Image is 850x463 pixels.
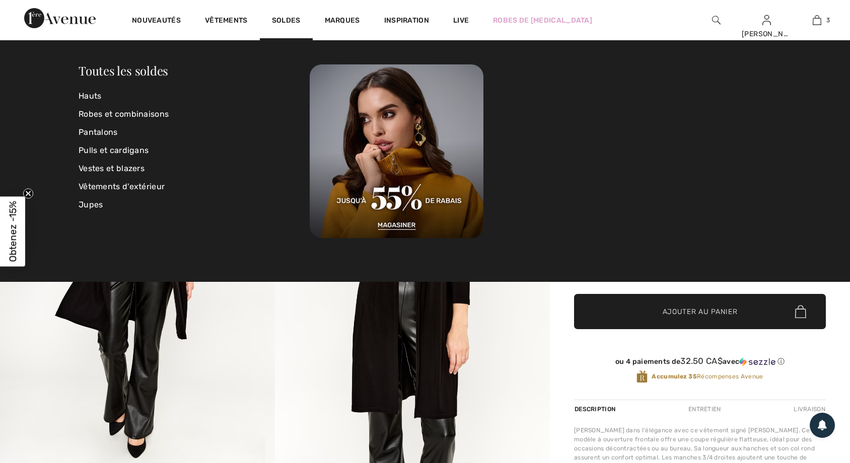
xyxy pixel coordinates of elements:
a: Robes et combinaisons [79,105,310,123]
a: Vêtements [205,16,248,27]
a: Soldes [272,16,301,27]
iframe: Ouvre un widget dans lequel vous pouvez trouver plus d’informations [786,388,840,413]
a: Live [453,15,469,26]
a: Nouveautés [132,16,181,27]
a: 3 [792,14,841,26]
img: 250825113031_917c78d4faa68.jpg [310,64,483,238]
strong: Accumulez 35 [652,373,697,380]
span: 32.50 CA$ [680,356,723,366]
a: Hauts [79,87,310,105]
a: Vêtements d'extérieur [79,178,310,196]
span: Ajouter au panier [663,306,738,317]
div: ou 4 paiements de32.50 CA$avecSezzle Cliquez pour en savoir plus sur Sezzle [574,356,826,370]
img: Sezzle [739,357,775,366]
span: Récompenses Avenue [652,372,763,381]
a: Pulls et cardigans [79,141,310,160]
span: Inspiration [384,16,429,27]
a: Robes de [MEDICAL_DATA] [493,15,592,26]
img: Bag.svg [795,305,806,318]
img: recherche [712,14,721,26]
div: Entretien [680,400,730,418]
div: [PERSON_NAME] [742,29,791,39]
div: Description [574,400,618,418]
button: Close teaser [23,189,33,199]
a: Jupes [79,196,310,214]
a: Pantalons [79,123,310,141]
a: Vestes et blazers [79,160,310,178]
span: 3 [826,16,830,25]
div: ou 4 paiements de avec [574,356,826,366]
a: Toutes les soldes [79,62,168,79]
img: 1ère Avenue [24,8,96,28]
img: Récompenses Avenue [636,370,648,383]
button: Ajouter au panier [574,294,826,329]
span: Obtenez -15% [7,201,19,262]
img: Mon panier [813,14,821,26]
img: Mes infos [762,14,771,26]
a: Marques [325,16,360,27]
a: Se connecter [762,15,771,25]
